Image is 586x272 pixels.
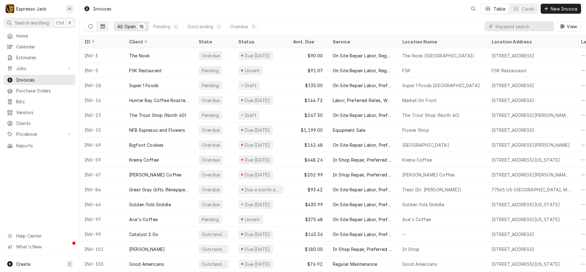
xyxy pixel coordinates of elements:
span: Create [16,261,30,267]
div: [STREET_ADDRESS][US_STATE] [492,201,560,208]
div: [STREET_ADDRESS] [492,97,534,104]
div: Overdue [201,186,220,193]
div: On Site Repair Labor, Regular Rate, Preferred [333,67,392,74]
div: JK [65,4,74,13]
div: INV-101 [79,242,124,256]
span: Vendors [16,109,72,116]
a: Vendors [4,107,75,118]
div: Service [333,38,391,45]
div: [PERSON_NAME] [129,246,165,252]
span: Search anything [15,20,49,26]
div: Overdue [201,172,220,178]
div: Krema Coffee [129,157,159,163]
div: INV-99 [79,227,124,242]
div: $247.50 [288,108,328,123]
div: Regular Maintenance [333,261,377,267]
div: Ace's Coffee [402,216,431,223]
div: Cards [522,6,534,12]
div: Super 1 Foods [GEOGRAPHIC_DATA] [402,82,480,89]
div: Overdue [201,142,220,148]
div: Great Gray Gifts (Ninepipes Lodge) [129,186,189,193]
span: Calendar [16,43,72,50]
div: Good Americano [402,261,437,267]
div: Unsent [244,216,261,223]
div: [GEOGRAPHIC_DATA] [402,142,449,148]
div: Super 1 Foods [129,82,159,89]
div: 8 [252,23,256,30]
div: The Trout Shop (North 40) [402,112,460,118]
div: In Shop Repair, Preferred Rate [333,172,392,178]
div: INV-27 [79,108,124,123]
div: [STREET_ADDRESS] [492,52,534,59]
div: $162.68 [288,137,328,152]
div: [STREET_ADDRESS][PERSON_NAME][US_STATE] [492,172,571,178]
div: The Trout Shop (North 40) [129,112,187,118]
div: $76.92 [288,256,328,271]
div: $430.99 [288,197,328,212]
a: Go to Pricebook [4,129,75,139]
div: Status [238,38,282,45]
div: On Site Repair Labor, Prefered Rate, Regular Hours [333,186,392,193]
div: Due [DATE] [244,231,271,238]
div: E [6,4,14,13]
div: Good Americano [129,261,164,267]
div: INV-16 [79,93,124,108]
div: Due [DATE] [244,261,271,267]
div: [STREET_ADDRESS] [492,127,534,133]
div: INV-67 [79,167,124,182]
div: In Shop Repair, Preferred Rate [333,157,392,163]
div: Outstanding [201,231,226,238]
div: Unsent [244,67,261,74]
div: Pending [153,23,170,30]
div: Outstanding [187,23,214,30]
span: Estimates [16,54,72,61]
div: 18 [139,23,144,30]
div: Equipment Sale [333,127,365,133]
div: Client [129,38,187,45]
div: [STREET_ADDRESS] [492,82,534,89]
div: [PERSON_NAME] Coffee [129,172,181,178]
div: INV-28 [79,78,124,93]
span: C [68,261,71,267]
div: Jack Kehoe's Avatar [65,4,74,13]
div: On Site Repair Labor, Regular Rate, Preferred [333,52,392,59]
span: New Invoice [549,6,579,12]
span: Reports [16,142,72,149]
div: Pending [201,112,219,118]
div: [STREET_ADDRESS][PERSON_NAME] [492,142,570,148]
a: Invoices [4,75,75,85]
div: Espresso Jack's Avatar [6,4,14,13]
div: [STREET_ADDRESS][US_STATE] [492,157,560,163]
div: Overdue [230,23,248,30]
div: Hunter Bay Coffee Roasters [129,97,189,104]
span: Ctrl [56,20,64,26]
div: Due [DATE] [244,201,271,208]
div: [STREET_ADDRESS] [492,231,534,238]
div: INV-5 [79,63,124,78]
span: View [566,23,578,30]
div: INV-3 [79,48,124,63]
div: INV-103 [79,256,124,271]
div: INV-49 [79,137,124,152]
div: The Nook [129,52,150,59]
div: Overdue [201,127,220,133]
div: In Shop Repair, Preferred Rate [333,246,392,252]
div: Draft [244,112,257,118]
a: Home [4,31,75,41]
div: Catalyst 2 Go [129,231,158,238]
div: Due [DATE] [244,97,271,104]
div: State [199,38,228,45]
div: On Site Repair Labor, Prefered Rate, Regular Hours [333,82,392,89]
div: Due [DATE] [244,142,271,148]
a: Go to What's New [4,242,75,252]
div: Market On Front [402,97,437,104]
div: Overdue [201,52,220,59]
div: INV-15 [79,123,124,137]
div: Overdue [201,201,220,208]
button: Open search [468,4,478,14]
div: $1,199.00 [288,123,328,137]
div: 4 [174,23,178,30]
a: Clients [4,118,75,128]
div: On Site Repair Labor, Prefered Rate, Regular Hours [333,112,392,118]
div: Draft [244,82,257,89]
